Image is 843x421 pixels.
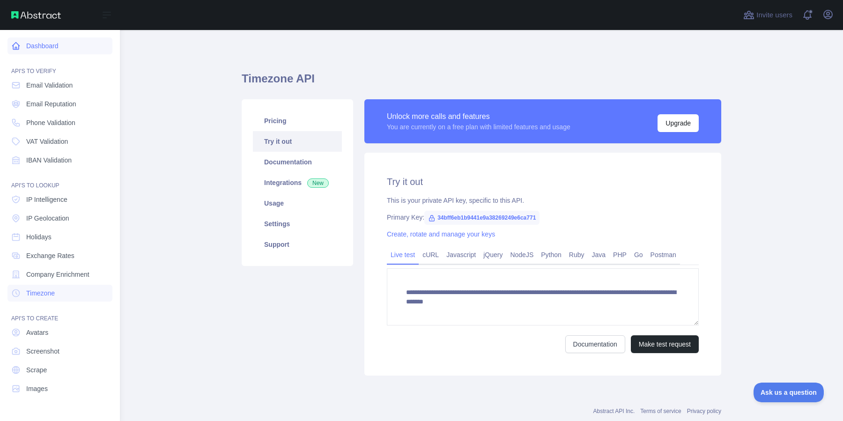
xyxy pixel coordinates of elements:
a: Python [537,247,565,262]
span: Invite users [756,10,792,21]
a: Avatars [7,324,112,341]
a: Images [7,380,112,397]
div: Unlock more calls and features [387,111,570,122]
span: Timezone [26,288,55,298]
span: Images [26,384,48,393]
a: cURL [419,247,443,262]
a: Documentation [253,152,342,172]
a: Try it out [253,131,342,152]
a: Phone Validation [7,114,112,131]
a: Usage [253,193,342,214]
a: Ruby [565,247,588,262]
a: Pricing [253,111,342,131]
a: IP Geolocation [7,210,112,227]
a: Timezone [7,285,112,302]
span: VAT Validation [26,137,68,146]
span: Email Validation [26,81,73,90]
span: IP Geolocation [26,214,69,223]
a: Holidays [7,229,112,245]
span: Email Reputation [26,99,76,109]
a: PHP [609,247,630,262]
a: Scrape [7,362,112,378]
a: Exchange Rates [7,247,112,264]
div: API'S TO CREATE [7,303,112,322]
span: IBAN Validation [26,155,72,165]
a: Settings [253,214,342,234]
a: NodeJS [506,247,537,262]
div: Primary Key: [387,213,699,222]
a: Dashboard [7,37,112,54]
span: Exchange Rates [26,251,74,260]
a: Screenshot [7,343,112,360]
span: Phone Validation [26,118,75,127]
button: Upgrade [658,114,699,132]
a: Java [588,247,610,262]
a: Email Validation [7,77,112,94]
a: Privacy policy [687,408,721,414]
span: New [307,178,329,188]
button: Make test request [631,335,699,353]
a: Company Enrichment [7,266,112,283]
a: Email Reputation [7,96,112,112]
h1: Timezone API [242,71,721,94]
span: 34bff6eb1b9441e9a38269249e6ca771 [424,211,540,225]
a: Documentation [565,335,625,353]
span: Scrape [26,365,47,375]
div: This is your private API key, specific to this API. [387,196,699,205]
div: API'S TO LOOKUP [7,170,112,189]
img: Abstract API [11,11,61,19]
a: Create, rotate and manage your keys [387,230,495,238]
span: Company Enrichment [26,270,89,279]
a: Integrations New [253,172,342,193]
button: Invite users [741,7,794,22]
h2: Try it out [387,175,699,188]
iframe: Toggle Customer Support [754,383,824,402]
div: You are currently on a free plan with limited features and usage [387,122,570,132]
span: IP Intelligence [26,195,67,204]
a: Live test [387,247,419,262]
a: IBAN Validation [7,152,112,169]
span: Screenshot [26,347,59,356]
span: Avatars [26,328,48,337]
a: jQuery [480,247,506,262]
a: Javascript [443,247,480,262]
a: Terms of service [640,408,681,414]
a: IP Intelligence [7,191,112,208]
span: Holidays [26,232,52,242]
a: Support [253,234,342,255]
a: Postman [647,247,680,262]
a: Abstract API Inc. [593,408,635,414]
a: VAT Validation [7,133,112,150]
a: Go [630,247,647,262]
div: API'S TO VERIFY [7,56,112,75]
